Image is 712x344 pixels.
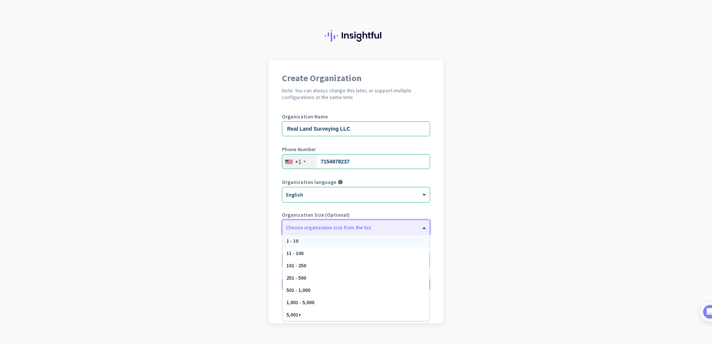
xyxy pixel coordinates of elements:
div: Options List [283,235,429,321]
button: Create Organization [282,278,430,291]
span: 501 - 1,000 [286,287,310,293]
div: +1 [295,158,301,165]
span: 5,001+ [286,311,301,318]
h2: Note: You can always change this later, or support multiple configurations at the same time [282,87,430,101]
label: Organization language [282,179,336,185]
span: 1,001 - 5,000 [286,299,314,306]
span: 101 - 250 [286,262,306,269]
div: Go back [282,305,430,310]
input: What is the name of your organization? [282,121,430,136]
h1: Create Organization [282,74,430,83]
label: Phone Number [282,147,430,152]
label: Organization Size (Optional) [282,212,430,217]
label: Organization Name [282,114,430,119]
i: help [338,179,343,185]
input: 201-555-0123 [282,154,430,169]
label: Organization Time Zone [282,245,430,250]
span: 11 - 100 [286,250,303,257]
img: Insightful [325,30,387,42]
span: 1 - 10 [286,238,298,244]
span: 251 - 500 [286,274,306,281]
